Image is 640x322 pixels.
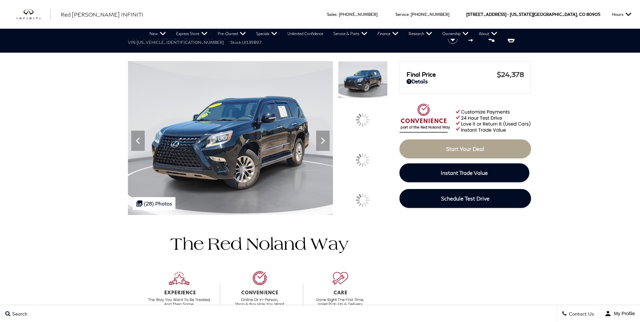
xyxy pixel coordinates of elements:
[328,29,372,39] a: Service & Parts
[399,189,531,208] a: Schedule Test Drive
[339,12,378,17] a: [PHONE_NUMBER]
[282,29,328,39] a: Unlimited Confidence
[407,78,524,84] a: Details
[399,163,529,182] a: Instant Trade Value
[467,34,477,44] button: Compare vehicle
[171,29,213,39] a: Express Store
[337,12,338,17] span: :
[17,9,51,20] img: INFINITI
[611,311,635,316] span: My Profile
[497,70,524,78] span: $24,378
[407,71,497,78] span: Final Price
[144,29,171,39] a: New
[230,40,242,45] span: Stock:
[441,169,488,176] span: Instant Trade Value
[17,9,51,20] a: infiniti
[61,10,143,19] a: Red [PERSON_NAME] INFINITI
[600,305,640,322] button: user-profile-menu
[128,61,333,215] img: Used 2016 Black Onyx Lexus 460 image 1
[441,195,490,202] span: Schedule Test Drive
[446,145,484,152] span: Start Your Deal
[242,40,261,45] span: UI139897
[395,12,409,17] span: Service
[327,12,337,17] span: Sales
[133,197,175,210] div: (28) Photos
[407,70,524,78] a: Final Price $24,378
[466,12,600,17] a: [STREET_ADDRESS] • [US_STATE][GEOGRAPHIC_DATA], CO 80905
[144,29,502,39] nav: Main Navigation
[128,40,137,45] span: VIN:
[61,11,143,18] span: Red [PERSON_NAME] INFINITI
[411,12,449,17] a: [PHONE_NUMBER]
[437,29,474,39] a: Ownership
[251,29,282,39] a: Specials
[10,311,27,317] span: Search
[409,12,410,17] span: :
[474,29,502,39] a: About
[372,29,404,39] a: Finance
[137,40,224,45] span: [US_VEHICLE_IDENTIFICATION_NUMBER]
[399,139,531,158] a: Start Your Deal
[567,311,594,317] span: Contact Us
[338,61,387,98] img: Used 2016 Black Onyx Lexus 460 image 1
[404,29,437,39] a: Research
[213,29,251,39] a: Pre-Owned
